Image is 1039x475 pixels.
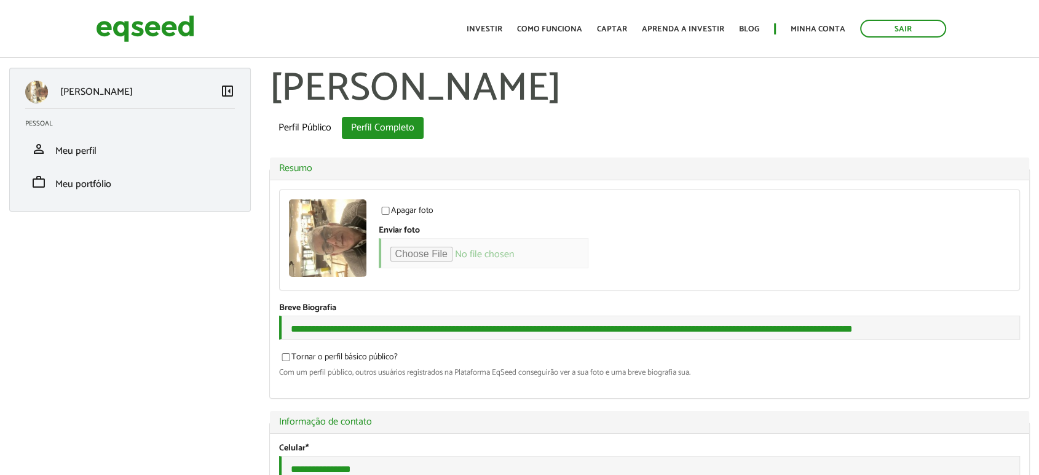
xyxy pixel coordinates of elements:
span: Meu perfil [55,143,97,159]
a: Informação de contato [279,417,1021,427]
label: Tornar o perfil básico público? [279,353,398,365]
label: Breve Biografia [279,304,336,313]
label: Apagar foto [379,207,433,219]
span: Meu portfólio [55,176,111,193]
span: left_panel_close [220,84,235,98]
a: Blog [739,25,759,33]
a: Como funciona [517,25,582,33]
img: EqSeed [96,12,194,45]
a: Aprenda a investir [642,25,724,33]
li: Meu perfil [16,132,244,166]
a: Minha conta [791,25,845,33]
img: Foto de Flavio Meleiro [289,199,366,277]
a: Ver perfil do usuário. [289,199,366,277]
a: Perfil Completo [342,117,424,139]
h1: [PERSON_NAME] [269,68,1030,111]
a: Perfil Público [269,117,341,139]
h2: Pessoal [25,120,244,127]
span: person [31,142,46,156]
input: Apagar foto [374,207,397,215]
span: work [31,175,46,190]
a: Resumo [279,164,1021,174]
label: Celular [279,444,309,453]
a: Sair [860,20,946,38]
label: Enviar foto [379,226,420,235]
li: Meu portfólio [16,166,244,199]
a: workMeu portfólio [25,175,235,190]
p: [PERSON_NAME] [60,86,133,98]
a: personMeu perfil [25,142,235,156]
a: Investir [467,25,502,33]
a: Colapsar menu [220,84,235,101]
span: Este campo é obrigatório. [306,441,309,455]
a: Captar [597,25,627,33]
div: Com um perfil público, outros usuários registrados na Plataforma EqSeed conseguirão ver a sua fot... [279,369,1021,377]
input: Tornar o perfil básico público? [275,353,297,361]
